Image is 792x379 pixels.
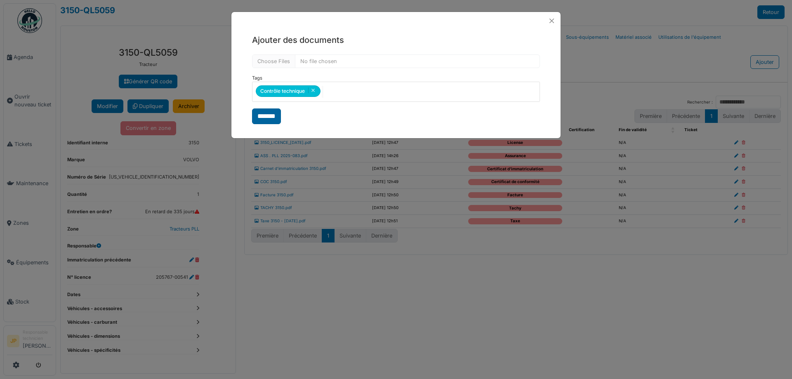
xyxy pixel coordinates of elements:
[252,75,262,82] label: Tags
[252,34,540,46] h5: Ajouter des documents
[546,15,557,26] button: Close
[322,86,323,98] input: null
[308,87,318,93] button: Remove item: '177'
[256,85,321,97] div: Contrôle technique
